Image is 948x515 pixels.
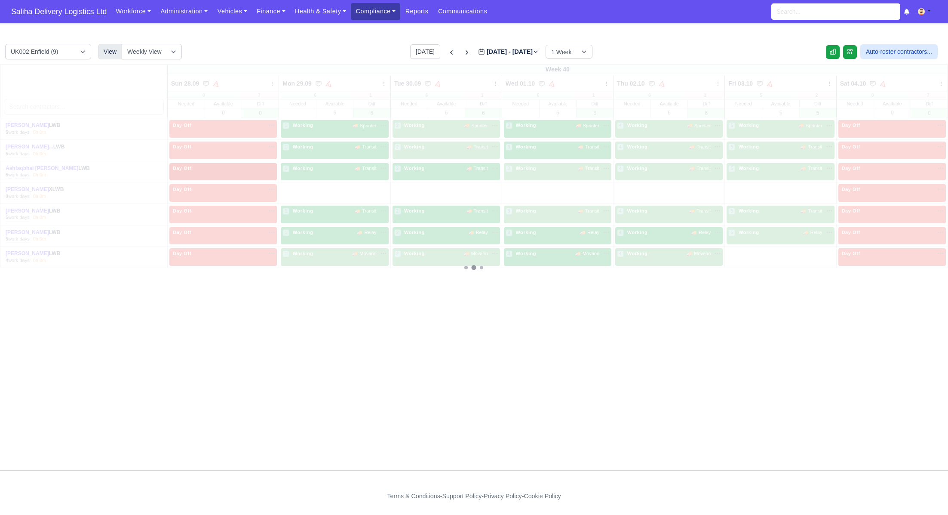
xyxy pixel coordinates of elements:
a: Terms & Conditions [387,493,440,500]
a: Saliha Delivery Logistics Ltd [7,3,111,20]
a: Cookie Policy [524,493,561,500]
a: Vehicles [212,3,252,20]
input: Search... [771,3,900,20]
a: Privacy Policy [484,493,522,500]
a: Reports [400,3,433,20]
a: Communications [433,3,492,20]
a: Health & Safety [290,3,351,20]
a: Support Policy [442,493,482,500]
a: Administration [156,3,212,20]
iframe: Chat Widget [794,416,948,515]
button: Auto-roster contractors... [860,44,938,59]
a: Compliance [351,3,400,20]
div: View [98,44,122,59]
div: - - - [229,491,719,501]
label: [DATE] - [DATE] [478,47,539,57]
a: Finance [252,3,290,20]
button: [DATE] [410,44,440,59]
a: Workforce [111,3,156,20]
